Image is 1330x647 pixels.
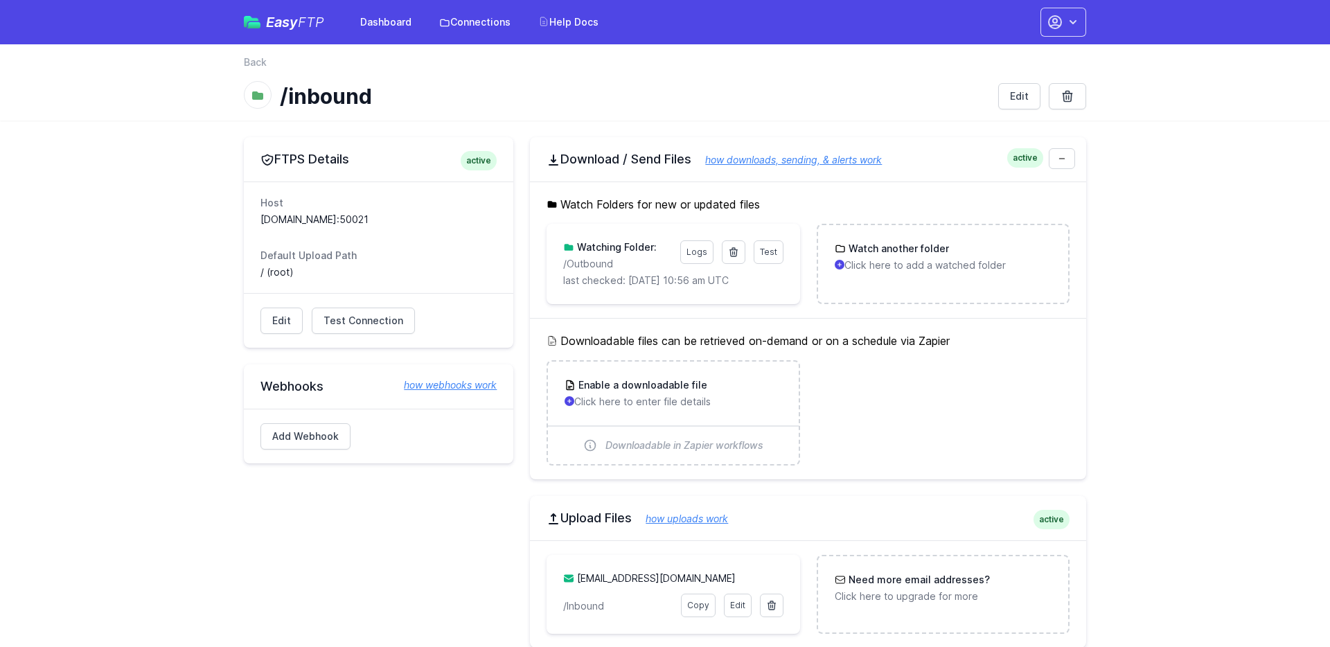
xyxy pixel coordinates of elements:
dd: [DOMAIN_NAME]:50021 [260,213,497,227]
p: /Inbound [563,599,672,613]
dt: Host [260,196,497,210]
h2: Webhooks [260,378,497,395]
h1: /inbound [280,84,987,109]
dd: / (root) [260,265,497,279]
a: Test Connection [312,308,415,334]
a: Watch another folder Click here to add a watched folder [818,225,1068,289]
a: Need more email addresses? Click here to upgrade for more [818,556,1068,620]
a: Enable a downloadable file Click here to enter file details Downloadable in Zapier workflows [548,362,798,464]
a: Connections [431,10,519,35]
span: Easy [266,15,324,29]
span: active [461,151,497,170]
a: Edit [724,594,752,617]
a: how webhooks work [390,378,497,392]
span: Test [760,247,777,257]
p: last checked: [DATE] 10:56 am UTC [563,274,783,287]
h5: Watch Folders for new or updated files [547,196,1070,213]
h2: FTPS Details [260,151,497,168]
span: active [1034,510,1070,529]
h3: Enable a downloadable file [576,378,707,392]
a: Back [244,55,267,69]
span: active [1007,148,1043,168]
h2: Upload Files [547,510,1070,526]
a: Edit [260,308,303,334]
a: how downloads, sending, & alerts work [691,154,882,166]
h2: Download / Send Files [547,151,1070,168]
nav: Breadcrumb [244,55,1086,78]
dt: Default Upload Path [260,249,497,263]
p: Click here to upgrade for more [835,590,1052,603]
a: Logs [680,240,713,264]
a: Test [754,240,783,264]
a: Add Webhook [260,423,351,450]
h5: Downloadable files can be retrieved on-demand or on a schedule via Zapier [547,333,1070,349]
a: Dashboard [352,10,420,35]
h3: Watch another folder [846,242,949,256]
a: how uploads work [632,513,728,524]
p: Click here to enter file details [565,395,781,409]
h3: Watching Folder: [574,240,657,254]
a: [EMAIL_ADDRESS][DOMAIN_NAME] [577,572,736,584]
span: FTP [298,14,324,30]
a: Edit [998,83,1040,109]
span: Downloadable in Zapier workflows [605,438,763,452]
img: easyftp_logo.png [244,16,260,28]
p: /Outbound [563,257,671,271]
span: Test Connection [323,314,403,328]
p: Click here to add a watched folder [835,258,1052,272]
h3: Need more email addresses? [846,573,990,587]
a: EasyFTP [244,15,324,29]
a: Copy [681,594,716,617]
a: Help Docs [530,10,607,35]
